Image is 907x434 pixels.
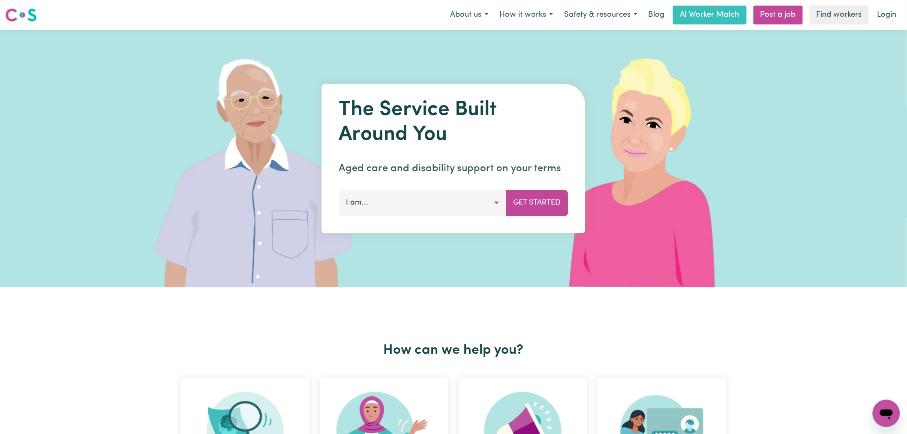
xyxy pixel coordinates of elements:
button: I am... [339,190,507,216]
button: How it works [494,6,559,24]
button: About us [444,6,494,24]
a: Blog [643,6,670,24]
img: Careseekers logo [5,7,37,23]
a: Login [872,6,902,24]
a: AI Worker Match [673,6,747,24]
button: Get Started [506,190,568,216]
a: Find workers [810,6,869,24]
iframe: Button to launch messaging window [873,400,900,427]
h1: The Service Built Around You [339,98,568,147]
h2: How can we help you? [176,342,731,359]
p: Aged care and disability support on your terms [339,161,568,176]
a: Post a job [754,6,803,24]
a: Careseekers logo [5,5,37,25]
button: Safety & resources [559,6,643,24]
